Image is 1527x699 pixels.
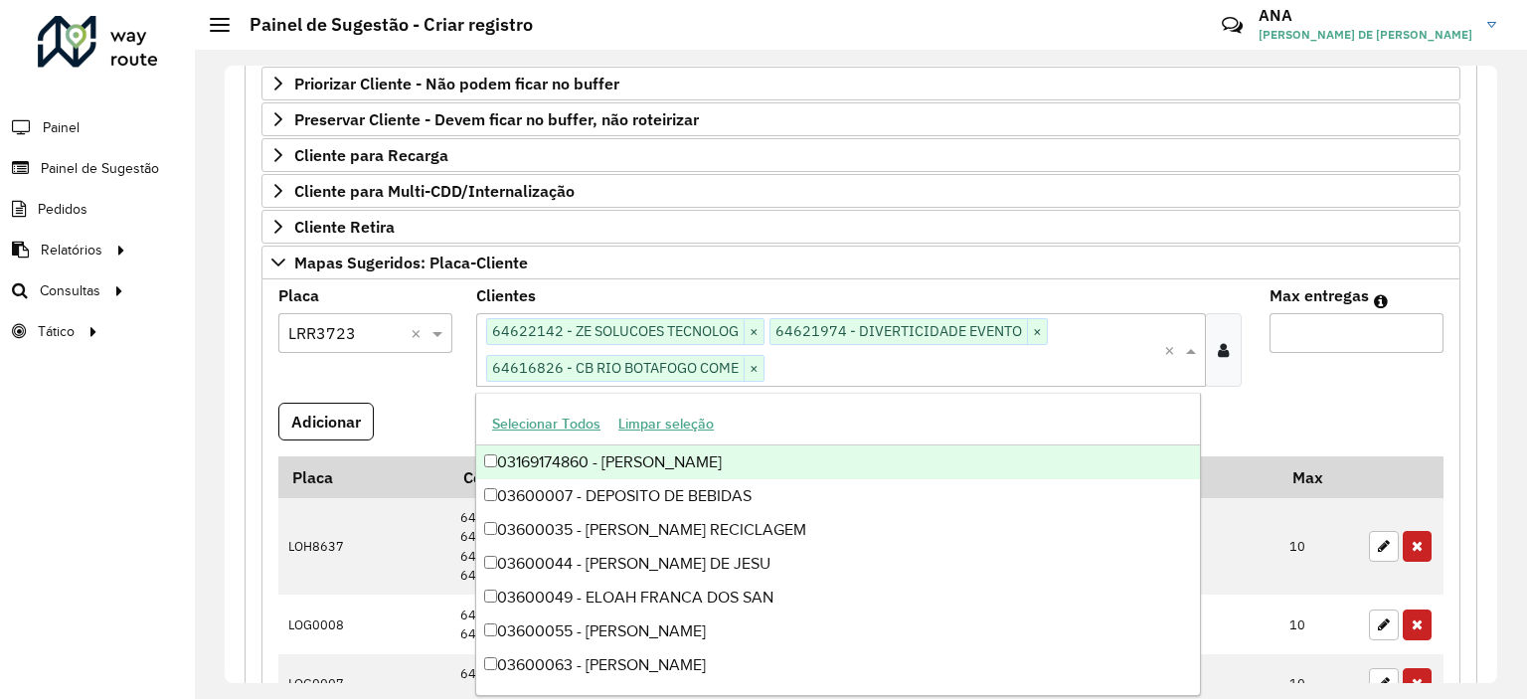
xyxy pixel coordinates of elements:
div: 03600007 - DEPOSITO DE BEBIDAS [476,479,1200,513]
span: × [744,320,763,344]
span: Painel [43,117,80,138]
td: LOH8637 [278,498,449,595]
a: Cliente Retira [261,210,1460,244]
span: 64621974 - DIVERTICIDADE EVENTO [770,319,1027,343]
span: Pedidos [38,199,87,220]
td: 10 [1279,498,1359,595]
a: Preservar Cliente - Devem ficar no buffer, não roteirizar [261,102,1460,136]
div: 03169174860 - [PERSON_NAME] [476,445,1200,479]
label: Placa [278,283,319,307]
h3: ANA [1259,6,1472,25]
th: Código Cliente [449,456,894,498]
a: Priorizar Cliente - Não podem ficar no buffer [261,67,1460,100]
span: Cliente Retira [294,219,395,235]
span: Mapas Sugeridos: Placa-Cliente [294,255,528,270]
span: Consultas [40,280,100,301]
button: Adicionar [278,403,374,440]
label: Max entregas [1270,283,1369,307]
span: Tático [38,321,75,342]
span: Painel de Sugestão [41,158,159,179]
h2: Painel de Sugestão - Criar registro [230,14,533,36]
th: Max [1279,456,1359,498]
td: 10 [1279,595,1359,653]
div: 03600055 - [PERSON_NAME] [476,614,1200,648]
button: Limpar seleção [609,409,723,439]
span: Clear all [1164,338,1181,362]
div: 03600044 - [PERSON_NAME] DE JESU [476,547,1200,581]
label: Clientes [476,283,536,307]
div: 03600049 - ELOAH FRANCA DOS SAN [476,581,1200,614]
a: Cliente para Multi-CDD/Internalização [261,174,1460,208]
span: × [744,357,763,381]
td: 64603846 64609508 64611204 64627706 [449,498,894,595]
span: [PERSON_NAME] DE [PERSON_NAME] [1259,26,1472,44]
span: Priorizar Cliente - Não podem ficar no buffer [294,76,619,91]
div: 03600063 - [PERSON_NAME] [476,648,1200,682]
a: Contato Rápido [1211,4,1254,47]
td: LOG0008 [278,595,449,653]
span: Preservar Cliente - Devem ficar no buffer, não roteirizar [294,111,699,127]
span: × [1027,320,1047,344]
span: 64622142 - ZE SOLUCOES TECNOLOG [487,319,744,343]
a: Mapas Sugeridos: Placa-Cliente [261,246,1460,279]
button: Selecionar Todos [483,409,609,439]
th: Placa [278,456,449,498]
ng-dropdown-panel: Options list [475,393,1201,696]
span: 64616826 - CB RIO BOTAFOGO COME [487,356,744,380]
td: 64601340 64699334 [449,595,894,653]
em: Máximo de clientes que serão colocados na mesma rota com os clientes informados [1374,293,1388,309]
div: 03600035 - [PERSON_NAME] RECICLAGEM [476,513,1200,547]
span: Relatórios [41,240,102,261]
span: Cliente para Multi-CDD/Internalização [294,183,575,199]
span: Cliente para Recarga [294,147,448,163]
span: Clear all [411,321,427,345]
a: Cliente para Recarga [261,138,1460,172]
